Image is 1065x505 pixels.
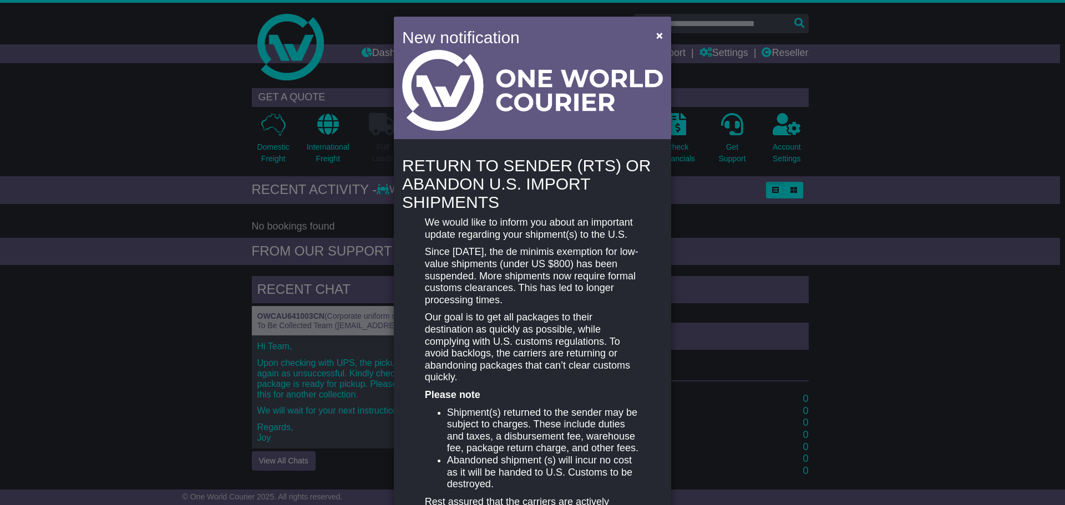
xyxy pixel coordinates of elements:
[425,217,640,241] p: We would like to inform you about an important update regarding your shipment(s) to the U.S.
[402,156,663,211] h4: RETURN TO SENDER (RTS) OR ABANDON U.S. IMPORT SHIPMENTS
[425,389,480,400] strong: Please note
[447,407,640,455] li: Shipment(s) returned to the sender may be subject to charges. These include duties and taxes, a d...
[402,25,640,50] h4: New notification
[651,24,668,47] button: Close
[656,29,663,42] span: ×
[402,50,663,131] img: Light
[425,312,640,384] p: Our goal is to get all packages to their destination as quickly as possible, while complying with...
[447,455,640,491] li: Abandoned shipment (s) will incur no cost as it will be handed to U.S. Customs to be destroyed.
[425,246,640,306] p: Since [DATE], the de minimis exemption for low-value shipments (under US $800) has been suspended...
